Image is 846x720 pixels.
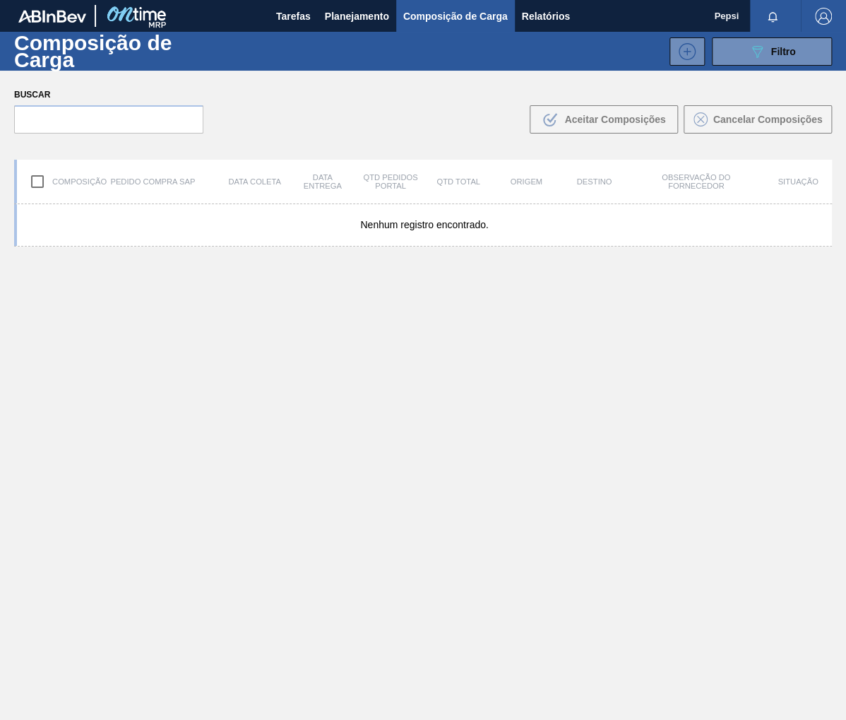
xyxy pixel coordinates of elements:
[221,177,289,186] div: Data coleta
[492,177,560,186] div: Origem
[289,173,357,190] div: Data entrega
[560,177,628,186] div: Destino
[522,8,570,25] span: Relatórios
[662,37,705,66] div: Nova Composição
[712,37,832,66] button: Filtro
[713,114,823,125] span: Cancelar Composições
[360,219,488,230] span: Nenhum registro encontrado.
[684,105,832,134] button: Cancelar Composições
[276,8,311,25] span: Tarefas
[628,173,763,190] div: Observação do Fornecedor
[750,6,795,26] button: Notificações
[14,35,225,67] h1: Composição de Carga
[815,8,832,25] img: Logout
[14,85,203,105] label: Buscar
[771,46,796,57] span: Filtro
[564,114,665,125] span: Aceitar Composições
[357,173,424,190] div: Qtd Pedidos Portal
[18,10,86,23] img: TNhmsLtSVTkK8tSr43FrP2fwEKptu5GPRR3wAAAABJRU5ErkJggg==
[17,167,85,196] div: Composição
[85,177,220,186] div: Pedido Compra SAP
[403,8,508,25] span: Composição de Carga
[530,105,678,134] button: Aceitar Composições
[424,177,492,186] div: Qtd Total
[764,177,832,186] div: Situação
[325,8,389,25] span: Planejamento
